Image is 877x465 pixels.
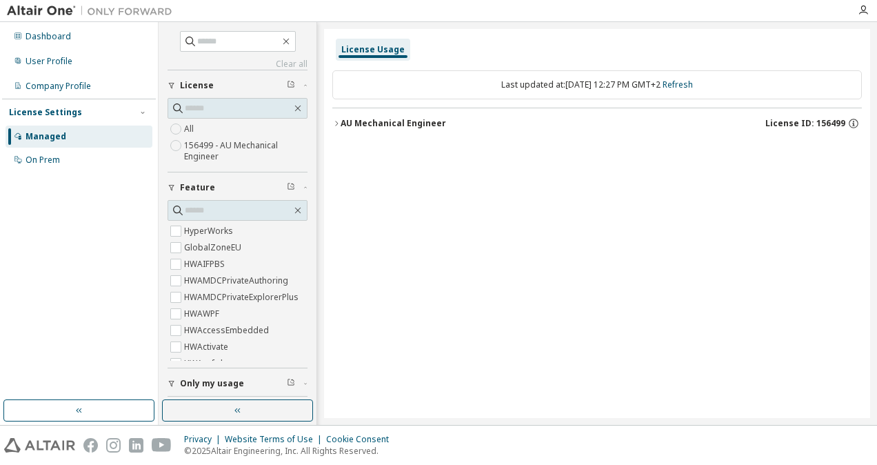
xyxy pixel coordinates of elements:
[180,80,214,91] span: License
[7,4,179,18] img: Altair One
[287,378,295,389] span: Clear filter
[184,434,225,445] div: Privacy
[168,172,308,203] button: Feature
[184,289,301,306] label: HWAMDCPrivateExplorerPlus
[184,355,228,372] label: HWAcufwh
[184,239,244,256] label: GlobalZoneEU
[184,223,236,239] label: HyperWorks
[152,438,172,453] img: youtube.svg
[9,107,82,118] div: License Settings
[168,368,308,399] button: Only my usage
[106,438,121,453] img: instagram.svg
[184,256,228,273] label: HWAIFPBS
[341,44,405,55] div: License Usage
[326,434,397,445] div: Cookie Consent
[287,80,295,91] span: Clear filter
[180,378,244,389] span: Only my usage
[83,438,98,453] img: facebook.svg
[184,137,308,165] label: 156499 - AU Mechanical Engineer
[184,445,397,457] p: © 2025 Altair Engineering, Inc. All Rights Reserved.
[26,81,91,92] div: Company Profile
[184,339,231,355] label: HWActivate
[332,70,862,99] div: Last updated at: [DATE] 12:27 PM GMT+2
[26,131,66,142] div: Managed
[184,273,291,289] label: HWAMDCPrivateAuthoring
[184,121,196,137] label: All
[663,79,693,90] a: Refresh
[184,306,222,322] label: HWAWPF
[168,59,308,70] a: Clear all
[287,182,295,193] span: Clear filter
[26,31,71,42] div: Dashboard
[26,155,60,166] div: On Prem
[129,438,143,453] img: linkedin.svg
[180,182,215,193] span: Feature
[168,70,308,101] button: License
[184,322,272,339] label: HWAccessEmbedded
[4,438,75,453] img: altair_logo.svg
[765,118,845,129] span: License ID: 156499
[332,108,862,139] button: AU Mechanical EngineerLicense ID: 156499
[341,118,446,129] div: AU Mechanical Engineer
[225,434,326,445] div: Website Terms of Use
[26,56,72,67] div: User Profile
